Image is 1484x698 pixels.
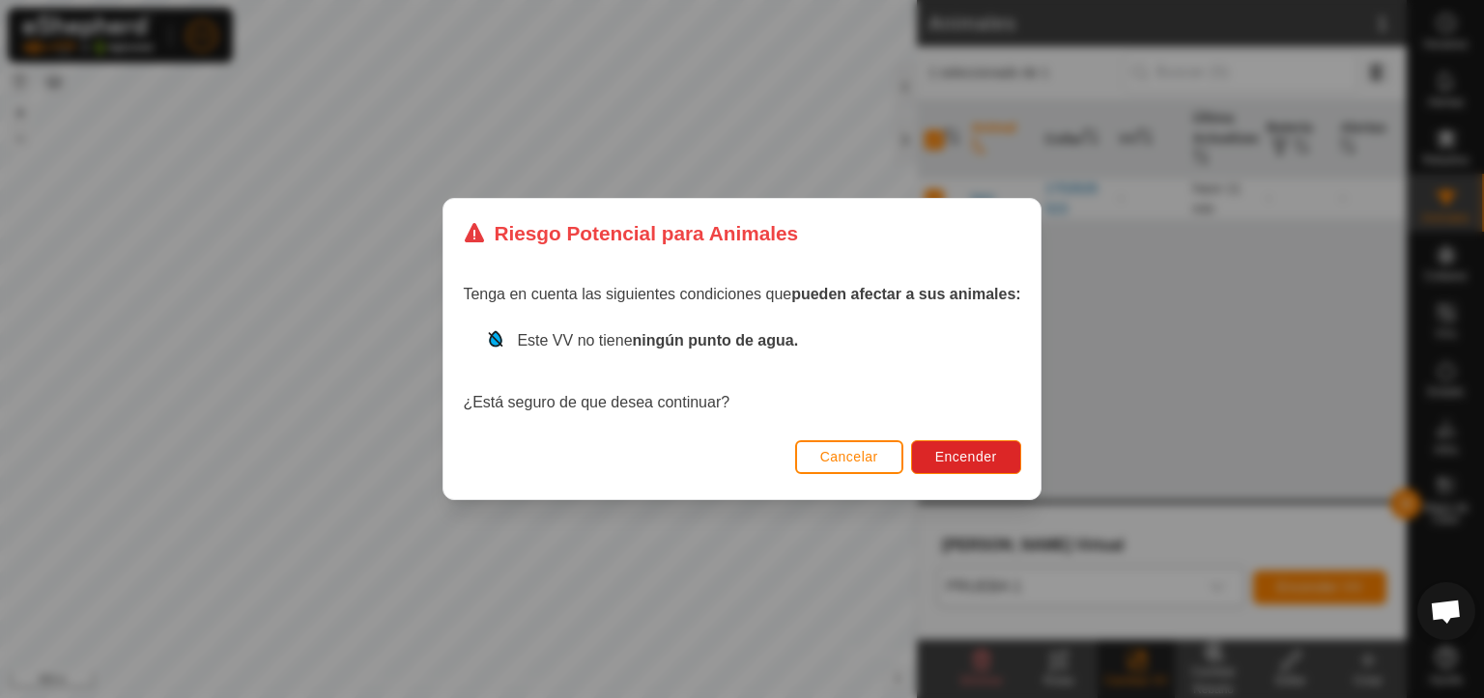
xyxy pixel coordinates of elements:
span: Tenga en cuenta las siguientes condiciones que [463,286,1020,302]
strong: ningún punto de agua. [633,332,799,349]
div: ¿Está seguro de que desea continuar? [463,329,1020,414]
span: Cancelar [820,449,878,464]
strong: pueden afectar a sus animales: [791,286,1020,302]
span: Encender [935,449,997,464]
button: Encender [911,440,1021,474]
div: Chat abierto [1417,582,1475,640]
div: Riesgo Potencial para Animales [463,218,798,248]
button: Cancelar [795,440,903,474]
span: Este VV no tiene [517,332,798,349]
